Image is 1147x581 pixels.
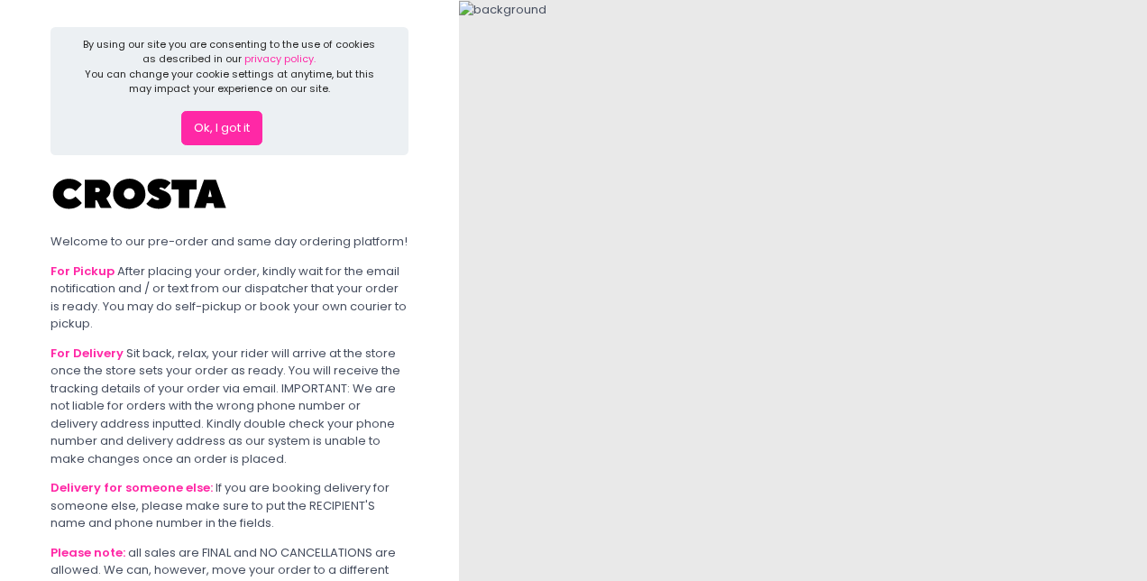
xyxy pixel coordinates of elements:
[81,37,379,97] div: By using our site you are consenting to the use of cookies as described in our You can change you...
[50,345,124,362] b: For Delivery
[50,479,408,532] div: If you are booking delivery for someone else, please make sure to put the RECIPIENT'S name and ph...
[50,167,231,221] img: Crosta Pizzeria
[50,263,408,333] div: After placing your order, kindly wait for the email notification and / or text from our dispatche...
[181,111,262,145] button: Ok, I got it
[50,544,125,561] b: Please note:
[50,233,408,251] div: Welcome to our pre-order and same day ordering platform!
[244,51,316,66] a: privacy policy.
[459,1,546,19] img: background
[50,479,213,496] b: Delivery for someone else:
[50,263,115,280] b: For Pickup
[50,345,408,468] div: Sit back, relax, your rider will arrive at the store once the store sets your order as ready. You...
